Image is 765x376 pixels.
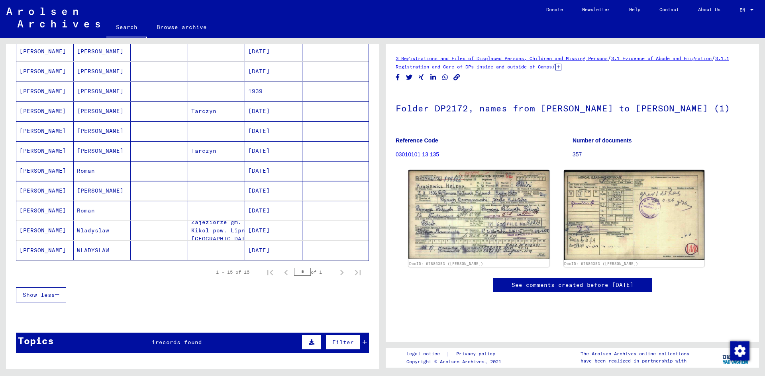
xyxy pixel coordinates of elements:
span: Filter [332,339,354,346]
span: 1 [152,339,155,346]
mat-cell: [DATE] [245,42,302,61]
mat-cell: [PERSON_NAME] [74,42,131,61]
mat-cell: [DATE] [245,241,302,260]
a: Privacy policy [450,350,505,358]
img: Arolsen_neg.svg [6,8,100,27]
mat-cell: [DATE] [245,62,302,81]
button: Last page [350,264,366,280]
mat-cell: [DATE] [245,161,302,181]
mat-cell: 1939 [245,82,302,101]
button: Show less [16,287,66,302]
img: 002.jpg [564,170,705,260]
mat-cell: [DATE] [245,101,302,121]
mat-cell: [PERSON_NAME] [16,82,74,101]
button: Share on Facebook [394,72,402,82]
p: Copyright © Arolsen Archives, 2021 [406,358,505,365]
button: Copy link [453,72,461,82]
button: Share on Twitter [405,72,414,82]
mat-cell: [PERSON_NAME] [16,121,74,141]
mat-cell: [DATE] [245,221,302,240]
mat-cell: [PERSON_NAME] [16,141,74,161]
button: Filter [326,335,361,350]
mat-cell: [DATE] [245,181,302,201]
button: Share on WhatsApp [441,72,449,82]
mat-cell: [PERSON_NAME] [74,141,131,161]
mat-cell: [PERSON_NAME] [74,82,131,101]
mat-cell: [PERSON_NAME] [74,62,131,81]
button: First page [262,264,278,280]
mat-cell: Roman [74,161,131,181]
a: Search [106,18,147,38]
mat-cell: [PERSON_NAME] [16,62,74,81]
mat-cell: WLADYSLAW [74,241,131,260]
a: 3 Registrations and Files of Displaced Persons, Children and Missing Persons [396,55,608,61]
mat-cell: [PERSON_NAME] [74,101,131,121]
a: DocID: 67885393 ([PERSON_NAME]) [564,261,638,266]
mat-cell: [PERSON_NAME] [16,161,74,181]
mat-cell: [PERSON_NAME] [16,241,74,260]
mat-cell: [DATE] [245,141,302,161]
p: 357 [573,150,749,159]
span: / [712,55,715,62]
mat-cell: Zajeziorze gm. Kikol pow. Lipno [GEOGRAPHIC_DATA] [188,221,245,240]
mat-cell: Tarczyn [188,101,245,121]
p: have been realized in partnership with [581,357,689,364]
img: yv_logo.png [721,347,751,367]
mat-cell: [PERSON_NAME] [16,201,74,220]
a: Legal notice [406,350,446,358]
span: / [552,63,555,70]
p: The Arolsen Archives online collections [581,350,689,357]
mat-cell: [PERSON_NAME] [16,101,74,121]
b: Reference Code [396,137,438,144]
mat-cell: Roman [74,201,131,220]
img: 001.jpg [408,170,549,258]
a: 3.1 Evidence of Abode and Emigration [611,55,712,61]
mat-cell: Wladyslaw [74,221,131,240]
mat-cell: [PERSON_NAME] [16,221,74,240]
mat-cell: [PERSON_NAME] [16,42,74,61]
mat-cell: [DATE] [245,121,302,141]
a: See comments created before [DATE] [512,281,634,289]
a: 03010101 13 135 [396,151,439,158]
div: 1 – 15 of 15 [216,269,249,276]
button: Previous page [278,264,294,280]
span: records found [155,339,202,346]
img: Change consent [730,341,749,360]
a: DocID: 67885393 ([PERSON_NAME]) [409,261,483,266]
span: Show less [23,291,55,298]
div: of 1 [294,268,334,276]
button: Share on Xing [417,72,426,82]
mat-cell: [DATE] [245,201,302,220]
h1: Folder DP2172, names from [PERSON_NAME] to [PERSON_NAME] (1) [396,90,749,125]
div: | [406,350,505,358]
button: Next page [334,264,350,280]
a: Browse archive [147,18,216,37]
b: Number of documents [573,137,632,144]
div: Topics [18,333,54,348]
mat-cell: [PERSON_NAME] [74,121,131,141]
button: Share on LinkedIn [429,72,437,82]
span: / [608,55,611,62]
mat-cell: [PERSON_NAME] [16,181,74,201]
mat-cell: Tarczyn [188,141,245,161]
span: EN [739,7,748,13]
mat-cell: [PERSON_NAME] [74,181,131,201]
